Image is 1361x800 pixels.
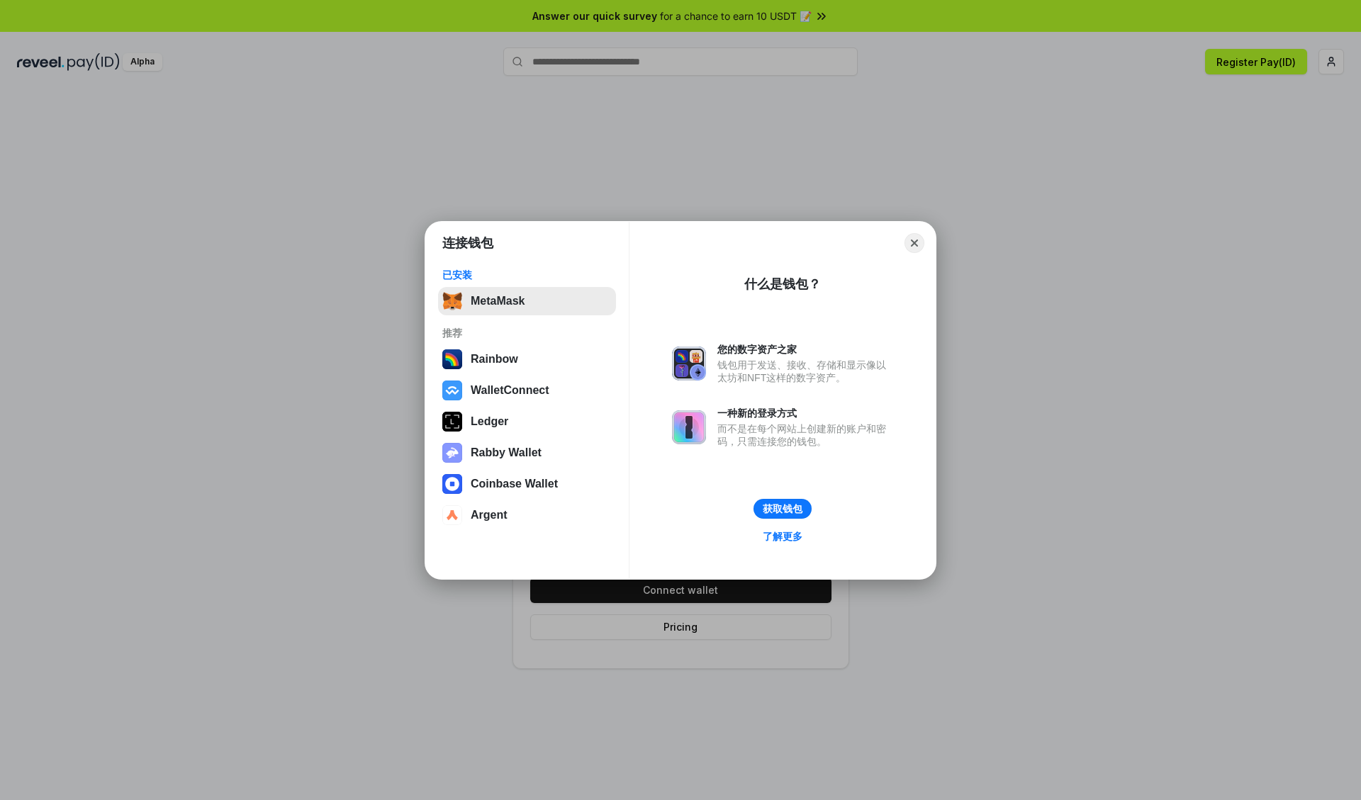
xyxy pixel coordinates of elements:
[438,376,616,405] button: WalletConnect
[442,235,493,252] h1: 连接钱包
[754,499,812,519] button: 获取钱包
[717,407,893,419] div: 一种新的登录方式
[438,501,616,529] button: Argent
[763,502,802,515] div: 获取钱包
[763,530,802,543] div: 了解更多
[442,505,462,525] img: svg+xml,%3Csvg%20width%3D%2228%22%20height%3D%2228%22%20viewBox%3D%220%200%2028%2028%22%20fill%3D...
[744,276,821,293] div: 什么是钱包？
[442,412,462,432] img: svg+xml,%3Csvg%20xmlns%3D%22http%3A%2F%2Fwww.w3.org%2F2000%2Fsvg%22%20width%3D%2228%22%20height%3...
[442,381,462,400] img: svg+xml,%3Csvg%20width%3D%2228%22%20height%3D%2228%22%20viewBox%3D%220%200%2028%2028%22%20fill%3D...
[438,345,616,373] button: Rainbow
[471,384,549,397] div: WalletConnect
[438,287,616,315] button: MetaMask
[438,439,616,467] button: Rabby Wallet
[442,327,612,339] div: 推荐
[471,478,558,490] div: Coinbase Wallet
[471,295,525,308] div: MetaMask
[672,410,706,444] img: svg+xml,%3Csvg%20xmlns%3D%22http%3A%2F%2Fwww.w3.org%2F2000%2Fsvg%22%20fill%3D%22none%22%20viewBox...
[754,527,811,546] a: 了解更多
[471,509,508,522] div: Argent
[442,443,462,463] img: svg+xml,%3Csvg%20xmlns%3D%22http%3A%2F%2Fwww.w3.org%2F2000%2Fsvg%22%20fill%3D%22none%22%20viewBox...
[672,347,706,381] img: svg+xml,%3Csvg%20xmlns%3D%22http%3A%2F%2Fwww.w3.org%2F2000%2Fsvg%22%20fill%3D%22none%22%20viewBox...
[717,343,893,356] div: 您的数字资产之家
[471,353,518,366] div: Rainbow
[471,415,508,428] div: Ledger
[442,349,462,369] img: svg+xml,%3Csvg%20width%3D%22120%22%20height%3D%22120%22%20viewBox%3D%220%200%20120%20120%22%20fil...
[442,474,462,494] img: svg+xml,%3Csvg%20width%3D%2228%22%20height%3D%2228%22%20viewBox%3D%220%200%2028%2028%22%20fill%3D...
[438,407,616,436] button: Ledger
[442,269,612,281] div: 已安装
[717,359,893,384] div: 钱包用于发送、接收、存储和显示像以太坊和NFT这样的数字资产。
[442,291,462,311] img: svg+xml,%3Csvg%20fill%3D%22none%22%20height%3D%2233%22%20viewBox%3D%220%200%2035%2033%22%20width%...
[904,233,924,253] button: Close
[438,470,616,498] button: Coinbase Wallet
[717,422,893,448] div: 而不是在每个网站上创建新的账户和密码，只需连接您的钱包。
[471,446,542,459] div: Rabby Wallet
